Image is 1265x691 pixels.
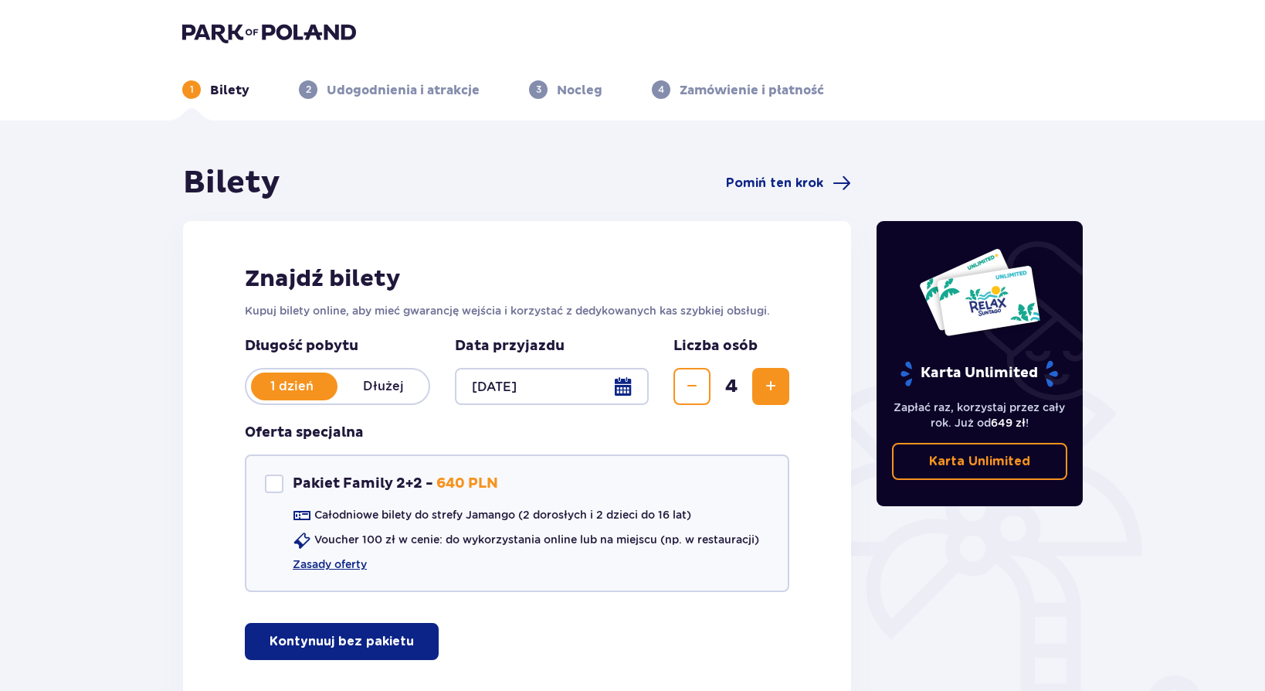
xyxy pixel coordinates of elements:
p: Pakiet Family 2+2 - [293,475,433,493]
span: 4 [714,375,749,398]
p: Nocleg [557,82,602,99]
p: Karta Unlimited [929,453,1030,470]
button: Kontynuuj bez pakietu [245,623,439,660]
p: 2 [306,83,311,97]
p: Całodniowe bilety do strefy Jamango (2 dorosłych i 2 dzieci do 16 lat) [314,507,691,523]
a: Karta Unlimited [892,443,1068,480]
p: Voucher 100 zł w cenie: do wykorzystania online lub na miejscu (np. w restauracji) [314,532,759,547]
p: Liczba osób [673,337,758,356]
p: Kontynuuj bez pakietu [270,633,414,650]
img: Dwie karty całoroczne do Suntago z napisem 'UNLIMITED RELAX', na białym tle z tropikalnymi liśćmi... [918,247,1041,337]
h3: Oferta specjalna [245,424,364,442]
span: Pomiń ten krok [726,175,823,192]
div: 1Bilety [182,80,249,99]
button: Zwiększ [752,368,789,405]
p: Data przyjazdu [455,337,565,356]
p: Dłużej [337,378,429,395]
p: Udogodnienia i atrakcje [327,82,480,99]
a: Pomiń ten krok [726,174,851,192]
div: 2Udogodnienia i atrakcje [299,80,480,99]
p: Kupuj bilety online, aby mieć gwarancję wejścia i korzystać z dedykowanych kas szybkiej obsługi. [245,303,789,318]
div: 3Nocleg [529,80,602,99]
p: 640 PLN [436,475,498,493]
span: 649 zł [991,417,1026,429]
h1: Bilety [183,164,280,203]
p: Karta Unlimited [899,360,1060,387]
p: Bilety [210,82,249,99]
p: Długość pobytu [245,337,430,356]
button: Zmniejsz [673,368,711,405]
p: 3 [536,83,541,97]
p: 1 [190,83,194,97]
div: 4Zamówienie i płatność [652,80,824,99]
img: Park of Poland logo [182,22,356,43]
a: Zasady oferty [293,557,367,572]
h2: Znajdź bilety [245,264,789,294]
p: 1 dzień [246,378,337,395]
p: Zapłać raz, korzystaj przez cały rok. Już od ! [892,400,1068,431]
p: 4 [658,83,664,97]
p: Zamówienie i płatność [680,82,824,99]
